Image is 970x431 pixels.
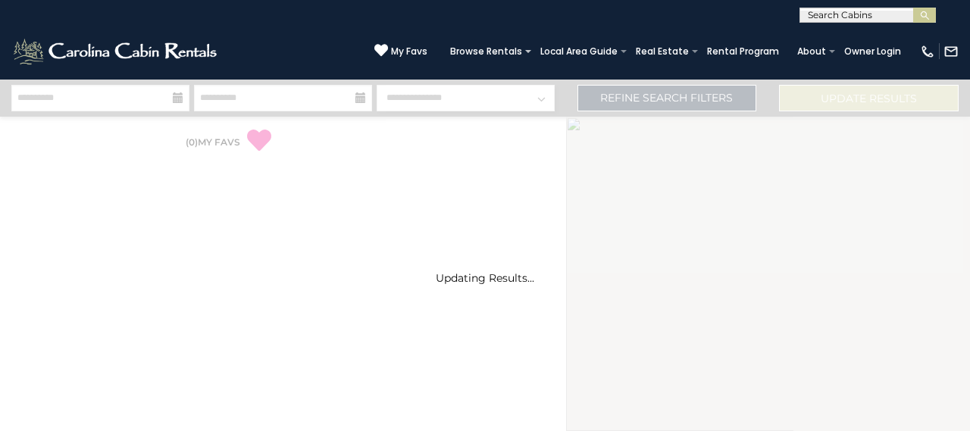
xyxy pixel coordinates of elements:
a: My Favs [374,43,427,59]
a: Owner Login [837,41,909,62]
a: Local Area Guide [533,41,625,62]
a: About [790,41,834,62]
img: mail-regular-white.png [943,44,959,59]
a: Rental Program [699,41,787,62]
a: Browse Rentals [443,41,530,62]
img: White-1-2.png [11,36,221,67]
span: My Favs [391,45,427,58]
a: Real Estate [628,41,696,62]
img: phone-regular-white.png [920,44,935,59]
